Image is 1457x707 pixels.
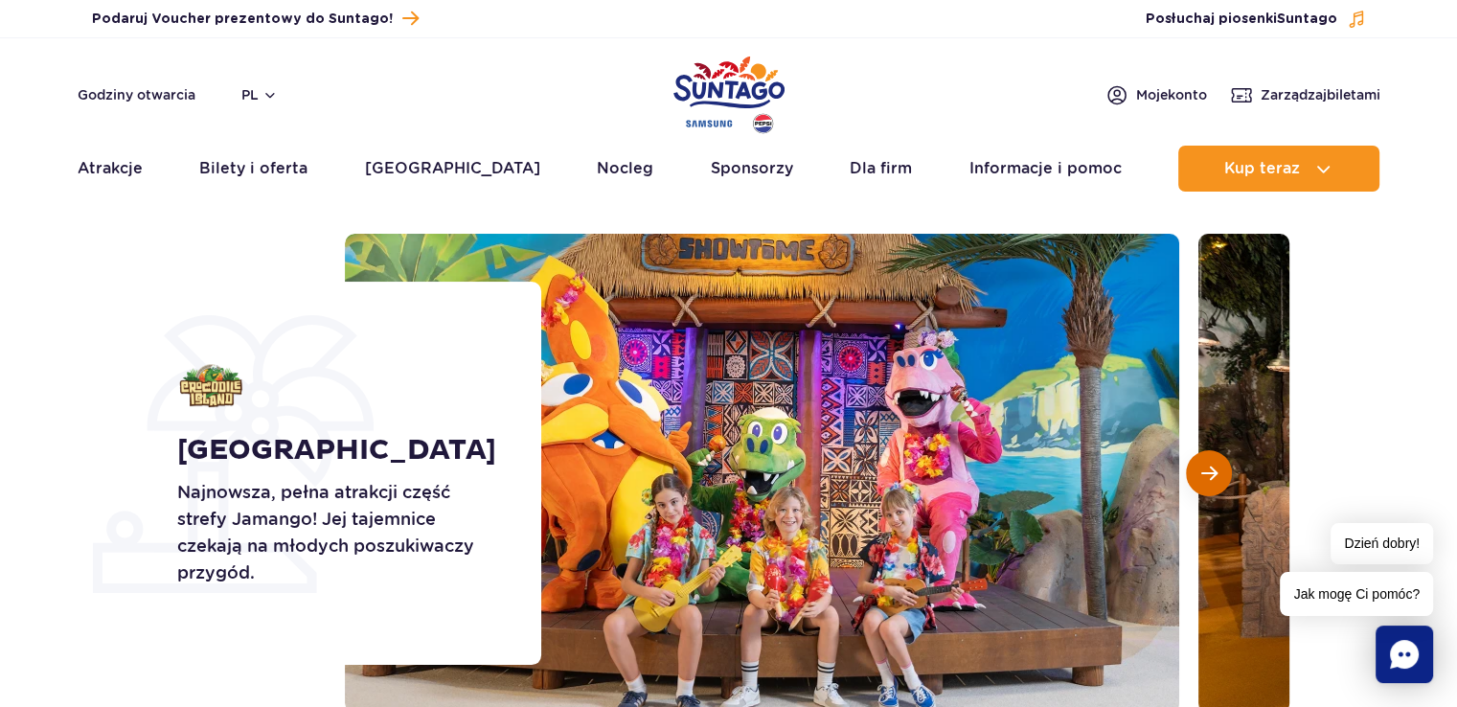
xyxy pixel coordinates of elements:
button: Następny slajd [1186,450,1232,496]
span: Moje konto [1136,85,1207,104]
a: Sponsorzy [711,146,793,192]
a: Podaruj Voucher prezentowy do Suntago! [92,6,419,32]
a: Mojekonto [1105,83,1207,106]
button: Posłuchaj piosenkiSuntago [1146,10,1366,29]
span: Kup teraz [1224,160,1300,177]
h1: [GEOGRAPHIC_DATA] [177,433,498,468]
span: Posłuchaj piosenki [1146,10,1337,29]
a: Park of Poland [673,48,785,136]
a: Nocleg [597,146,653,192]
p: Najnowsza, pełna atrakcji część strefy Jamango! Jej tajemnice czekają na młodych poszukiwaczy prz... [177,479,498,586]
div: Chat [1376,626,1433,683]
span: Jak mogę Ci pomóc? [1280,572,1433,616]
button: pl [241,85,278,104]
a: Informacje i pomoc [969,146,1122,192]
span: Dzień dobry! [1331,523,1433,564]
a: Bilety i oferta [199,146,307,192]
a: Godziny otwarcia [78,85,195,104]
a: Atrakcje [78,146,143,192]
button: Kup teraz [1178,146,1379,192]
span: Suntago [1277,12,1337,26]
span: Zarządzaj biletami [1261,85,1380,104]
a: [GEOGRAPHIC_DATA] [365,146,540,192]
a: Zarządzajbiletami [1230,83,1380,106]
a: Dla firm [850,146,912,192]
span: Podaruj Voucher prezentowy do Suntago! [92,10,393,29]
